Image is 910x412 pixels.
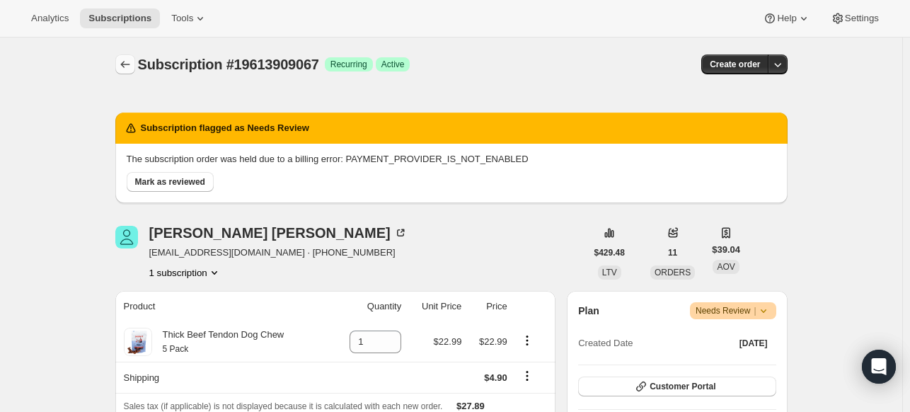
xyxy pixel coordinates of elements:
th: Price [466,291,511,322]
span: $429.48 [594,247,625,258]
span: $22.99 [479,336,507,347]
button: [DATE] [731,333,776,353]
span: $22.99 [434,336,462,347]
button: Shipping actions [516,368,538,384]
button: 11 [660,243,686,263]
span: | [754,305,756,316]
button: Help [754,8,819,28]
span: $27.89 [456,401,485,411]
small: 5 Pack [163,344,189,354]
th: Quantity [330,291,405,322]
span: Create order [710,59,760,70]
th: Product [115,291,331,322]
button: Customer Portal [578,377,776,396]
span: Help [777,13,796,24]
button: Analytics [23,8,77,28]
span: Sales tax (if applicable) is not displayed because it is calculated with each new order. [124,401,443,411]
span: Melissa Ceron [115,226,138,248]
span: 11 [668,247,677,258]
div: [PERSON_NAME] [PERSON_NAME] [149,226,408,240]
span: Recurring [330,59,367,70]
span: ORDERS [655,268,691,277]
img: product img [124,328,152,356]
span: Customer Portal [650,381,715,392]
span: LTV [602,268,617,277]
th: Unit Price [405,291,466,322]
button: $429.48 [586,243,633,263]
span: AOV [717,262,735,272]
h2: Plan [578,304,599,318]
span: Created Date [578,336,633,350]
button: Subscriptions [115,55,135,74]
button: Subscriptions [80,8,160,28]
span: Subscription #19613909067 [138,57,319,72]
h2: Subscription flagged as Needs Review [141,121,309,135]
span: [EMAIL_ADDRESS][DOMAIN_NAME] · [PHONE_NUMBER] [149,246,408,260]
span: [DATE] [739,338,768,349]
span: $39.04 [712,243,740,257]
span: Subscriptions [88,13,151,24]
p: The subscription order was held due to a billing error: PAYMENT_PROVIDER_IS_NOT_ENABLED [127,152,776,166]
button: Product actions [516,333,538,348]
span: Active [381,59,405,70]
div: Open Intercom Messenger [862,350,896,384]
button: Tools [163,8,216,28]
th: Shipping [115,362,331,393]
button: Create order [701,55,768,74]
span: Tools [171,13,193,24]
span: Settings [845,13,879,24]
span: Analytics [31,13,69,24]
span: $4.90 [484,372,507,383]
button: Mark as reviewed [127,172,214,192]
span: Mark as reviewed [135,176,205,188]
button: Product actions [149,265,221,280]
span: Needs Review [696,304,771,318]
button: Settings [822,8,887,28]
div: Thick Beef Tendon Dog Chew [152,328,284,356]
